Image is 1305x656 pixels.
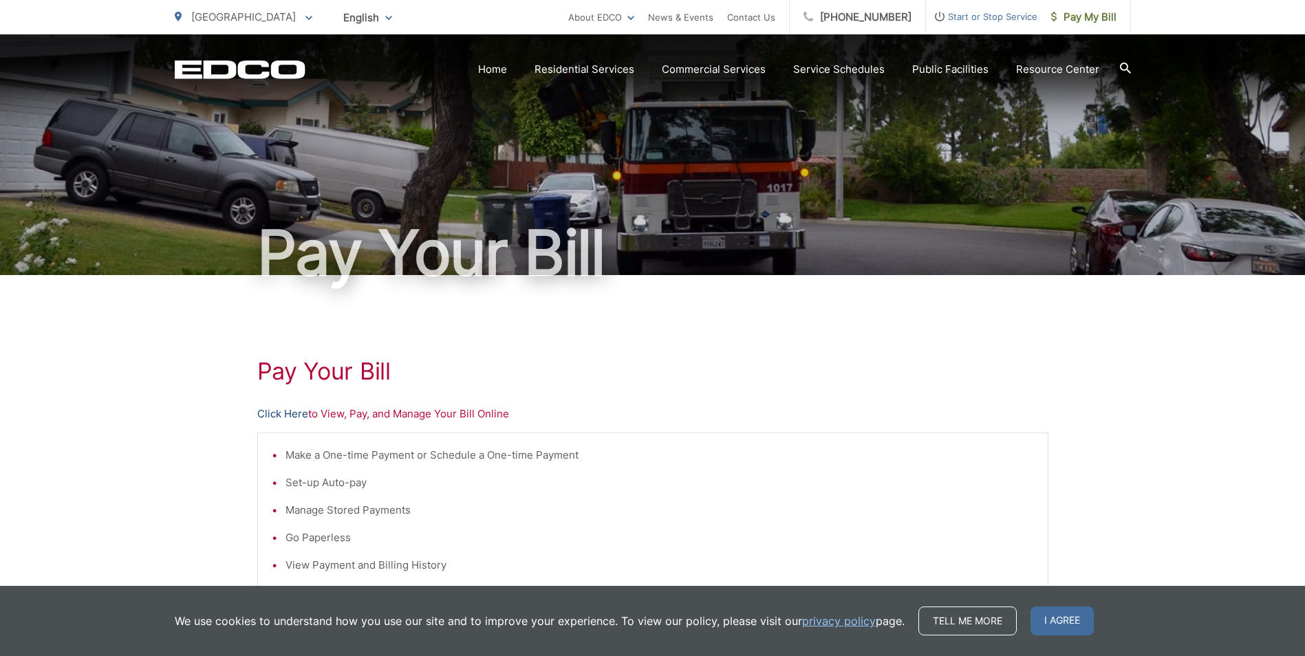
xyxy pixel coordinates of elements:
[478,61,507,78] a: Home
[175,219,1131,287] h1: Pay Your Bill
[802,613,876,629] a: privacy policy
[285,447,1034,463] li: Make a One-time Payment or Schedule a One-time Payment
[727,9,775,25] a: Contact Us
[257,358,1048,385] h1: Pay Your Bill
[285,557,1034,573] li: View Payment and Billing History
[285,529,1034,546] li: Go Paperless
[257,406,1048,422] p: to View, Pay, and Manage Your Bill Online
[912,61,989,78] a: Public Facilities
[535,61,634,78] a: Residential Services
[1031,606,1094,635] span: I agree
[1016,61,1099,78] a: Resource Center
[648,9,713,25] a: News & Events
[191,10,296,23] span: [GEOGRAPHIC_DATA]
[175,613,905,629] p: We use cookies to understand how you use our site and to improve your experience. To view our pol...
[918,606,1017,635] a: Tell me more
[285,474,1034,491] li: Set-up Auto-pay
[1051,9,1117,25] span: Pay My Bill
[175,60,305,79] a: EDCD logo. Return to the homepage.
[285,502,1034,518] li: Manage Stored Payments
[793,61,885,78] a: Service Schedules
[257,406,308,422] a: Click Here
[333,6,402,30] span: English
[662,61,766,78] a: Commercial Services
[568,9,634,25] a: About EDCO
